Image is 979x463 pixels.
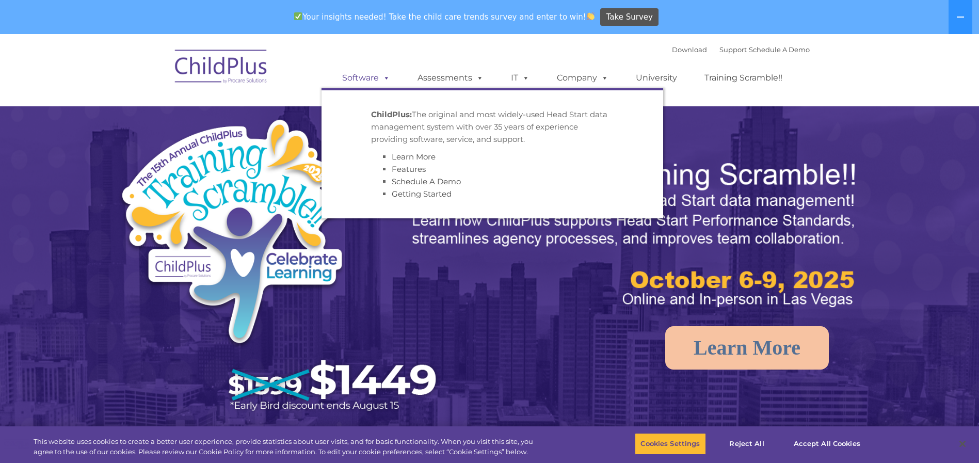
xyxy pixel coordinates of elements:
[371,108,614,146] p: The original and most widely-used Head Start data management system with over 35 years of experie...
[951,433,974,455] button: Close
[143,110,187,118] span: Phone number
[332,68,400,88] a: Software
[606,8,653,26] span: Take Survey
[392,177,461,186] a: Schedule A Demo
[672,45,810,54] font: |
[407,68,494,88] a: Assessments
[392,189,452,199] a: Getting Started
[600,8,659,26] a: Take Survey
[715,433,779,455] button: Reject All
[371,109,412,119] strong: ChildPlus:
[290,7,599,27] span: Your insights needed! Take the child care trends survey and enter to win!
[749,45,810,54] a: Schedule A Demo
[672,45,707,54] a: Download
[392,152,436,162] a: Learn More
[587,12,595,20] img: 👏
[547,68,619,88] a: Company
[501,68,540,88] a: IT
[143,68,175,76] span: Last name
[719,45,747,54] a: Support
[635,433,705,455] button: Cookies Settings
[34,437,538,457] div: This website uses cookies to create a better user experience, provide statistics about user visit...
[694,68,793,88] a: Training Scramble!!
[392,164,426,174] a: Features
[170,42,273,94] img: ChildPlus by Procare Solutions
[625,68,687,88] a: University
[788,433,866,455] button: Accept All Cookies
[665,326,829,370] a: Learn More
[294,12,302,20] img: ✅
